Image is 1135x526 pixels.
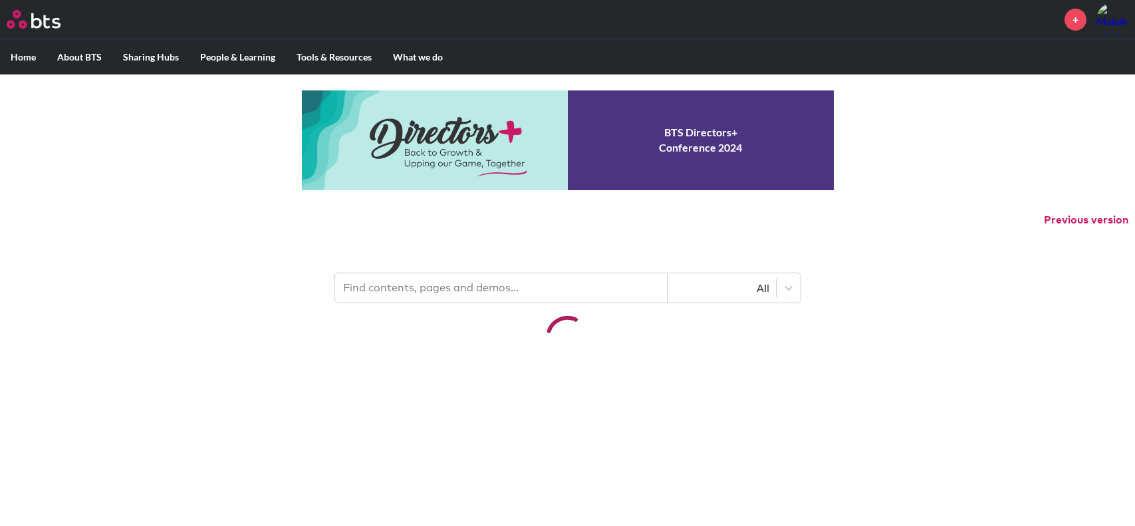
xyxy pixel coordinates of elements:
[7,10,61,29] img: BTS Logo
[47,40,112,74] label: About BTS
[189,40,286,74] label: People & Learning
[335,273,668,303] input: Find contents, pages and demos...
[1096,3,1128,35] a: Profile
[674,281,769,295] div: All
[1096,3,1128,35] img: Malaikaa Wagh
[302,90,834,190] a: Conference 2024
[7,10,85,29] a: Go home
[112,40,189,74] label: Sharing Hubs
[1065,9,1086,31] a: +
[1044,213,1128,227] button: Previous version
[286,40,382,74] label: Tools & Resources
[382,40,453,74] label: What we do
